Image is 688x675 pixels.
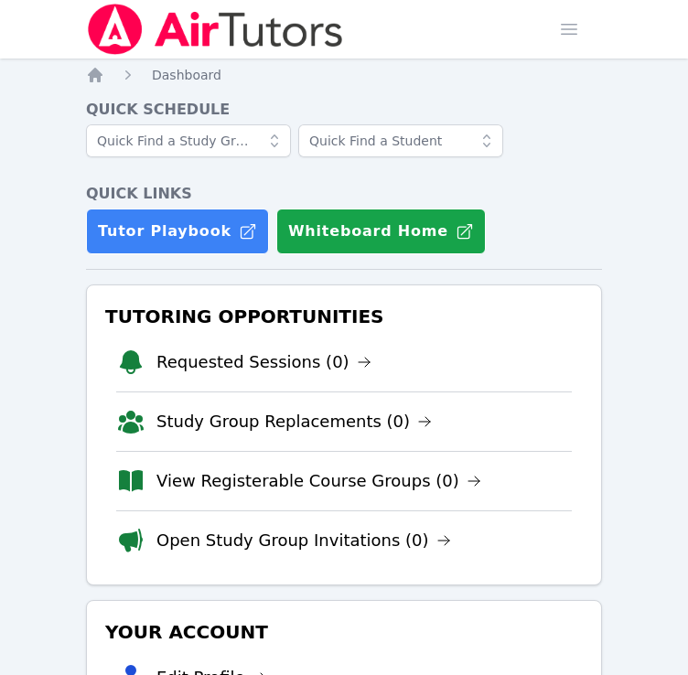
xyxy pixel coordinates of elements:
[86,4,345,55] img: Air Tutors
[152,68,221,82] span: Dashboard
[156,409,432,434] a: Study Group Replacements (0)
[102,300,586,333] h3: Tutoring Opportunities
[86,66,602,84] nav: Breadcrumb
[86,183,602,205] h4: Quick Links
[276,209,486,254] button: Whiteboard Home
[298,124,503,157] input: Quick Find a Student
[86,124,291,157] input: Quick Find a Study Group
[86,209,269,254] a: Tutor Playbook
[152,66,221,84] a: Dashboard
[102,616,586,648] h3: Your Account
[156,349,371,375] a: Requested Sessions (0)
[86,99,602,121] h4: Quick Schedule
[156,528,451,553] a: Open Study Group Invitations (0)
[156,468,481,494] a: View Registerable Course Groups (0)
